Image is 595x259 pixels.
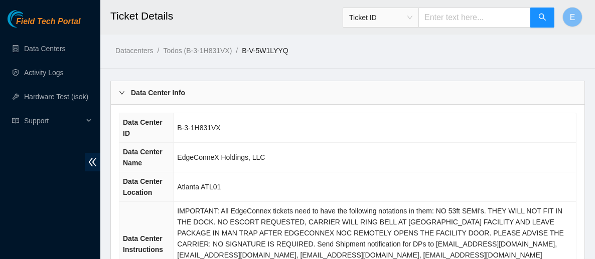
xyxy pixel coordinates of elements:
span: Support [24,111,83,131]
b: Data Center Info [131,87,185,98]
button: E [562,7,582,27]
span: Data Center Instructions [123,234,163,253]
span: Field Tech Portal [16,17,80,27]
span: EdgeConneX Holdings, LLC [177,153,265,161]
span: / [157,47,159,55]
span: / [236,47,238,55]
a: Todos (B-3-1H831VX) [163,47,232,55]
span: Atlanta ATL01 [177,183,221,191]
span: E [570,11,575,24]
span: double-left [85,153,100,171]
a: Akamai TechnologiesField Tech Portal [8,18,80,31]
span: Ticket ID [349,10,412,25]
button: search [530,8,554,28]
span: search [538,13,546,23]
span: Data Center Location [123,177,163,196]
img: Akamai Technologies [8,10,51,28]
span: Data Center Name [123,148,163,167]
span: right [119,90,125,96]
a: Hardware Test (isok) [24,93,88,101]
a: Activity Logs [24,69,64,77]
span: Data Center ID [123,118,163,137]
div: Data Center Info [111,81,584,104]
a: Datacenters [115,47,153,55]
span: read [12,117,19,124]
input: Enter text here... [418,8,531,28]
a: B-V-5W1LYYQ [242,47,288,55]
span: B-3-1H831VX [177,124,220,132]
a: Data Centers [24,45,65,53]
